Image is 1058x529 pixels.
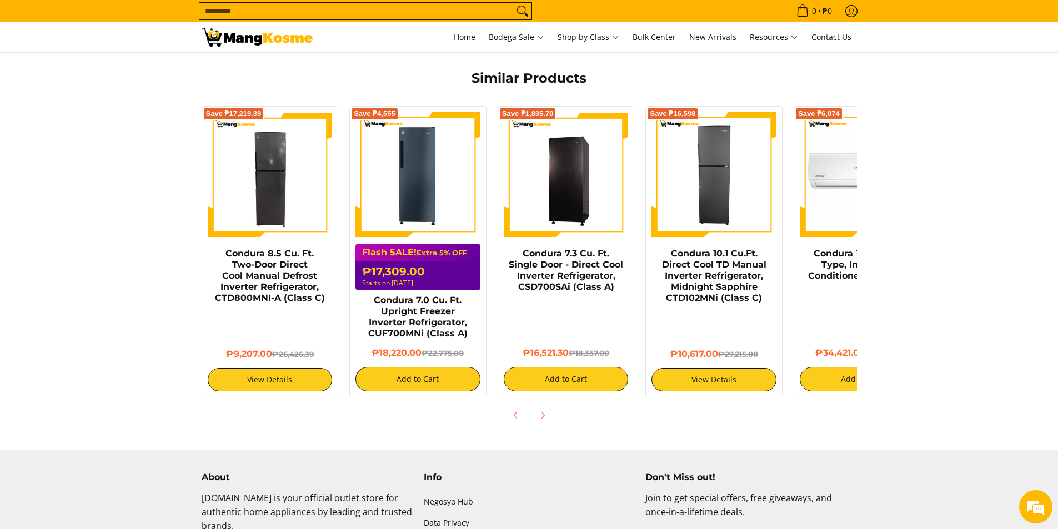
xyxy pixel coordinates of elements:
del: ₱22,775.00 [422,349,464,357]
span: Save ₱4,555 [354,110,395,117]
span: ₱0 [821,7,834,15]
del: ₱18,357.00 [569,349,609,357]
a: View Details [208,368,333,391]
a: Resources [744,22,804,52]
a: Condura 7.0 Cu. Ft. Upright Freezer Inverter Refrigerator, CUF700MNi (Class A) [368,295,468,339]
del: ₱26,426.39 [272,350,314,359]
h6: ₱16,521.30 [504,347,629,359]
span: Save ₱16,598 [650,110,695,117]
a: New Arrivals [684,22,742,52]
button: Add to Cart [800,367,925,391]
span: Resources [750,31,798,44]
h6: ₱34,421.00 [800,347,925,359]
a: Bodega Sale [483,22,550,52]
nav: Main Menu [324,22,857,52]
span: 0 [810,7,818,15]
span: • [793,5,835,17]
img: Condura 7.0 Cu. Ft. Upright Freezer Inverter Refrigerator, CUF700MNi (Class A) [355,112,480,237]
span: Home [454,32,475,42]
h4: About [202,472,413,483]
a: Home [448,22,481,52]
h4: Don't Miss out! [645,472,856,483]
button: Add to Cart [504,367,629,391]
a: Contact Us [806,22,857,52]
h2: Similar Products [285,70,774,87]
a: Condura 7.3 Cu. Ft. Single Door - Direct Cool Inverter Refrigerator, CSD700SAi (Class A) [509,248,623,292]
div: Chat with us now [58,62,187,77]
a: Shop by Class [552,22,625,52]
a: Bulk Center [627,22,681,52]
a: Condura 1.5 HP Split-Type, Inverter Air Conditioner (Premium) [808,248,916,281]
h6: ₱18,220.00 [355,347,480,359]
button: Next [530,403,555,427]
button: Add to Cart [355,367,480,391]
span: Save ₱17,219.39 [206,110,262,117]
a: View Details [651,368,776,391]
a: Condura 10.1 Cu.Ft. Direct Cool TD Manual Inverter Refrigerator, Midnight Sapphire CTD102MNi (Cla... [662,248,766,303]
a: Negosyo Hub [424,491,635,512]
del: ₱27,215.00 [718,350,758,359]
h6: ₱10,617.00 [651,349,776,360]
span: Bodega Sale [489,31,544,44]
img: condura-split-type-inverter-air-conditioner-class-b-full-view-mang-kosme [800,112,925,237]
img: Condura 8.5 Cu. Ft. Two-Door Direct Cool Manual Defrost Inverter Refrigerator, CTD800MNI-A (Class C) [208,112,333,237]
button: Search [514,3,531,19]
img: Condura 7.3 Cu. Ft. Single Door - Direct Cool Inverter Refrigerator, CSD700SAi (Class A) [504,114,629,235]
span: We're online! [64,140,153,252]
span: Bulk Center [633,32,676,42]
img: Class C STEALS: Condura Negosyo Upright Freezer Inverter l Mang Kosme [202,28,313,47]
button: Previous [504,403,528,427]
h4: Info [424,472,635,483]
h6: ₱9,207.00 [208,349,333,360]
div: Minimize live chat window [182,6,209,32]
textarea: Type your message and hit 'Enter' [6,303,212,342]
a: Condura 8.5 Cu. Ft. Two-Door Direct Cool Manual Defrost Inverter Refrigerator, CTD800MNI-A (Class C) [215,248,325,303]
span: Save ₱1,835.70 [502,110,554,117]
span: Contact Us [811,32,851,42]
span: Shop by Class [558,31,619,44]
span: Save ₱6,074 [798,110,840,117]
span: New Arrivals [689,32,736,42]
img: Condura 10.1 Cu.Ft. Direct Cool TD Manual Inverter Refrigerator, Midnight Sapphire CTD102MNi (Cla... [651,112,776,237]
